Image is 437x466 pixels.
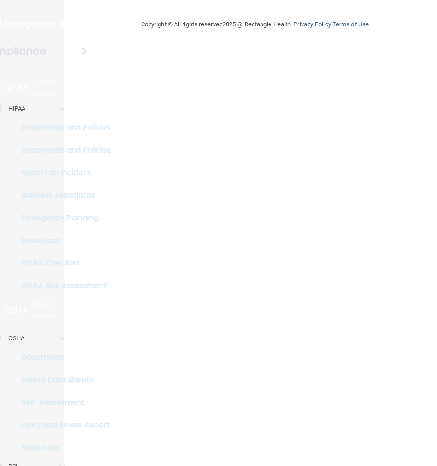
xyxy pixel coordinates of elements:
[4,305,28,316] p: OSHA
[333,21,369,28] a: Terms of Use
[32,299,65,321] p: Learn More!
[8,333,24,344] p: OSHA
[4,82,28,94] p: HIPAA
[33,77,65,99] p: Learn More!
[294,21,331,28] a: Privacy Policy
[83,9,427,40] div: Copyright © All rights reserved 2025 @ Rectangle Health | |
[8,103,26,114] p: HIPAA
